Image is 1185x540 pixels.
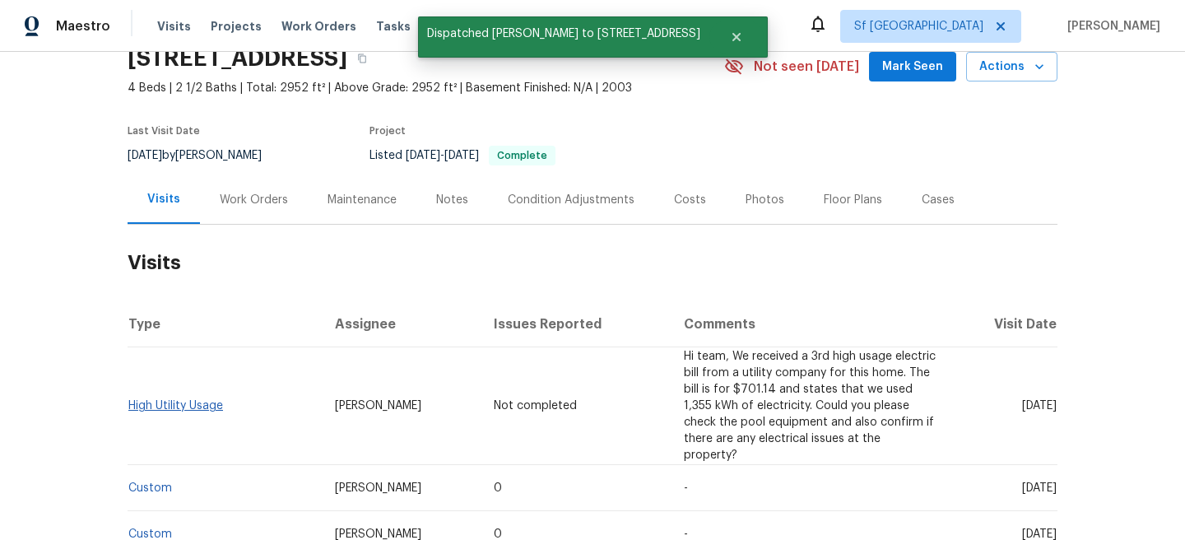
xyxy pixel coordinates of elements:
[335,528,421,540] span: [PERSON_NAME]
[369,150,555,161] span: Listed
[481,301,670,347] th: Issues Reported
[674,192,706,208] div: Costs
[490,151,554,161] span: Complete
[128,400,223,412] a: High Utility Usage
[494,482,502,494] span: 0
[1022,400,1057,412] span: [DATE]
[128,126,200,136] span: Last Visit Date
[494,528,502,540] span: 0
[854,18,983,35] span: Sf [GEOGRAPHIC_DATA]
[684,351,936,461] span: Hi team, We received a 3rd high usage electric bill from a utility company for this home. The bil...
[128,80,724,96] span: 4 Beds | 2 1/2 Baths | Total: 2952 ft² | Above Grade: 2952 ft² | Basement Finished: N/A | 2003
[335,482,421,494] span: [PERSON_NAME]
[1061,18,1160,35] span: [PERSON_NAME]
[128,301,322,347] th: Type
[220,192,288,208] div: Work Orders
[128,482,172,494] a: Custom
[369,126,406,136] span: Project
[709,21,764,54] button: Close
[1022,482,1057,494] span: [DATE]
[328,192,397,208] div: Maintenance
[281,18,356,35] span: Work Orders
[754,58,859,75] span: Not seen [DATE]
[684,482,688,494] span: -
[1022,528,1057,540] span: [DATE]
[684,528,688,540] span: -
[950,301,1057,347] th: Visit Date
[128,528,172,540] a: Custom
[128,146,281,165] div: by [PERSON_NAME]
[979,57,1044,77] span: Actions
[56,18,110,35] span: Maestro
[335,400,421,412] span: [PERSON_NAME]
[966,52,1057,82] button: Actions
[869,52,956,82] button: Mark Seen
[436,192,468,208] div: Notes
[418,16,709,51] span: Dispatched [PERSON_NAME] to [STREET_ADDRESS]
[211,18,262,35] span: Projects
[128,50,347,67] h2: [STREET_ADDRESS]
[671,301,950,347] th: Comments
[147,191,180,207] div: Visits
[406,150,479,161] span: -
[824,192,882,208] div: Floor Plans
[322,301,481,347] th: Assignee
[922,192,955,208] div: Cases
[494,400,577,412] span: Not completed
[508,192,634,208] div: Condition Adjustments
[444,150,479,161] span: [DATE]
[746,192,784,208] div: Photos
[376,21,411,32] span: Tasks
[128,150,162,161] span: [DATE]
[128,225,1057,301] h2: Visits
[157,18,191,35] span: Visits
[882,57,943,77] span: Mark Seen
[406,150,440,161] span: [DATE]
